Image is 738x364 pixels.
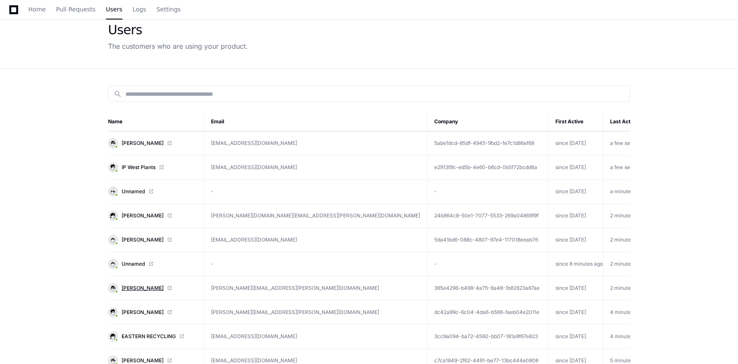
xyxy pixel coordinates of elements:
[427,252,549,276] td: -
[204,276,427,300] td: [PERSON_NAME][EMAIL_ADDRESS][PERSON_NAME][DOMAIN_NAME]
[603,276,655,300] td: 2 minutes ago
[549,276,603,300] td: since [DATE]
[109,260,117,268] img: 8.svg
[204,112,427,131] th: Email
[28,7,46,12] span: Home
[603,252,655,276] td: 2 minutes ago
[114,90,122,98] mat-icon: search
[109,211,117,220] img: 1.svg
[204,204,427,228] td: [PERSON_NAME][DOMAIN_NAME][EMAIL_ADDRESS][PERSON_NAME][DOMAIN_NAME]
[108,112,204,131] th: Name
[427,180,549,204] td: -
[133,7,146,12] span: Logs
[106,7,122,12] span: Users
[603,204,655,228] td: 2 minutes ago
[122,212,164,219] span: [PERSON_NAME]
[109,236,117,244] img: 8.svg
[122,285,164,292] span: [PERSON_NAME]
[427,228,549,252] td: 5da41bd6-088c-4807-97e4-117018eeab76
[427,325,549,349] td: 3cc9a094-ba72-4560-bb07-181a9f67e823
[156,7,180,12] span: Settings
[204,156,427,180] td: [EMAIL_ADDRESS][DOMAIN_NAME]
[427,300,549,325] td: dc42a99c-6c04-4da6-b566-faeb04e2011e
[108,307,197,317] a: [PERSON_NAME]
[204,325,427,349] td: [EMAIL_ADDRESS][DOMAIN_NAME]
[122,236,164,243] span: [PERSON_NAME]
[204,228,427,252] td: [EMAIL_ADDRESS][DOMAIN_NAME]
[122,164,155,171] span: IP West Plants
[109,139,117,147] img: 6.svg
[549,180,603,204] td: since [DATE]
[108,162,197,172] a: IP West Plants
[603,180,655,204] td: a minute ago
[603,300,655,325] td: 4 minutes ago
[122,357,164,364] span: [PERSON_NAME]
[108,235,197,245] a: [PERSON_NAME]
[549,300,603,325] td: since [DATE]
[109,332,117,340] img: 1.svg
[108,259,197,269] a: Unnamed
[603,112,655,131] th: Last Active
[427,204,549,228] td: 24b864c8-50e1-7077-5533-269a04869f9f
[108,283,197,293] a: [PERSON_NAME]
[427,131,549,156] td: 5abe1dcd-85df-4945-9bd2-fe7c1d86ef68
[122,188,145,195] span: Unnamed
[109,163,117,171] img: 5.svg
[108,186,197,197] a: Unnamed
[549,252,603,276] td: since 8 minutes ago
[549,112,603,131] th: First Active
[108,331,197,342] a: EASTERN RECYCLING
[603,228,655,252] td: 2 minutes ago
[108,22,248,38] div: Users
[122,140,164,147] span: [PERSON_NAME]
[204,131,427,156] td: [EMAIL_ADDRESS][DOMAIN_NAME]
[549,228,603,252] td: since [DATE]
[427,156,549,180] td: e2913f9c-ed5b-4e60-b6cd-0b5f72bcdd6a
[109,187,117,195] img: 13.svg
[549,131,603,156] td: since [DATE]
[108,41,248,51] div: The customers who are using your product.
[204,252,427,276] td: -
[56,7,95,12] span: Pull Requests
[122,261,145,267] span: Unnamed
[603,325,655,349] td: 4 minutes ago
[427,112,549,131] th: Company
[603,156,655,180] td: a few seconds ago
[603,131,655,156] td: a few seconds ago
[108,211,197,221] a: [PERSON_NAME]
[109,308,117,316] img: 5.svg
[549,204,603,228] td: since [DATE]
[108,138,197,148] a: [PERSON_NAME]
[549,156,603,180] td: since [DATE]
[549,325,603,349] td: since [DATE]
[427,276,549,300] td: 365e4296-b498-4a75-8a48-1b82823a87ae
[122,333,176,340] span: EASTERN RECYCLING
[204,180,427,204] td: -
[109,284,117,292] img: 6.svg
[122,309,164,316] span: [PERSON_NAME]
[204,300,427,325] td: [PERSON_NAME][EMAIL_ADDRESS][PERSON_NAME][DOMAIN_NAME]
